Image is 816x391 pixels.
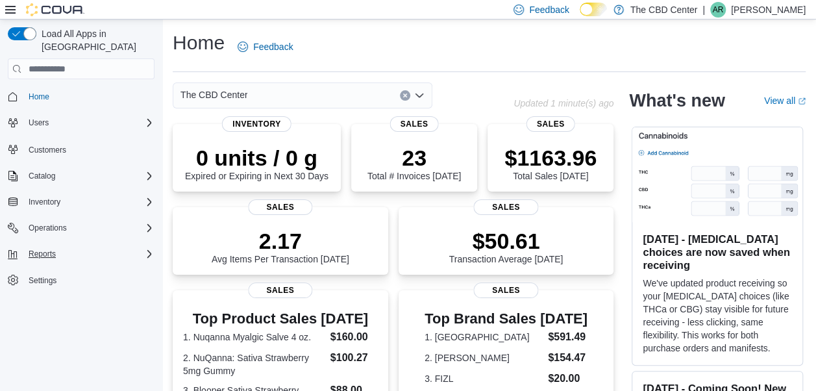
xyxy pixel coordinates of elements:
a: Home [23,89,55,105]
p: [PERSON_NAME] [731,2,806,18]
dt: 2. NuQanna: Sativa Strawberry 5mg Gummy [183,351,325,377]
button: Inventory [3,193,160,211]
span: Operations [23,220,155,236]
span: Feedback [529,3,569,16]
h3: [DATE] - [MEDICAL_DATA] choices are now saved when receiving [643,233,792,271]
span: Customers [23,141,155,157]
button: Users [3,114,160,132]
a: View allExternal link [764,95,806,106]
button: Open list of options [414,90,425,101]
button: Inventory [23,194,66,210]
nav: Complex example [8,82,155,323]
p: 2.17 [212,228,349,254]
span: Inventory [222,116,291,132]
img: Cova [26,3,84,16]
span: Sales [390,116,439,132]
a: Feedback [232,34,298,60]
p: The CBD Center [630,2,697,18]
button: Users [23,115,54,131]
div: Transaction Average [DATE] [449,228,563,264]
span: Settings [29,275,56,286]
span: Home [29,92,49,102]
div: Total Sales [DATE] [504,145,597,181]
button: Catalog [3,167,160,185]
dt: 1. [GEOGRAPHIC_DATA] [425,331,543,344]
div: Expired or Expiring in Next 30 Days [185,145,328,181]
p: $1163.96 [504,145,597,171]
span: Operations [29,223,67,233]
span: Catalog [29,171,55,181]
span: Sales [474,199,538,215]
dt: 2. [PERSON_NAME] [425,351,543,364]
p: We've updated product receiving so your [MEDICAL_DATA] choices (like THCa or CBG) stay visible fo... [643,277,792,355]
span: AR [713,2,724,18]
p: Updated 1 minute(s) ago [513,98,613,108]
dt: 1. Nuqanna Myalgic Salve 4 oz. [183,331,325,344]
div: Anna Royer [710,2,726,18]
span: Load All Apps in [GEOGRAPHIC_DATA] [36,27,155,53]
span: Users [29,118,49,128]
button: Reports [3,245,160,263]
span: Settings [23,272,155,288]
h2: What's new [629,90,724,111]
span: Sales [248,199,312,215]
span: Home [23,88,155,105]
input: Dark Mode [580,3,607,16]
span: Feedback [253,40,293,53]
p: 23 [367,145,461,171]
span: Reports [23,246,155,262]
span: Sales [474,283,538,298]
span: Catalog [23,168,155,184]
button: Home [3,87,160,106]
dt: 3. FIZL [425,372,543,385]
span: Users [23,115,155,131]
h3: Top Product Sales [DATE] [183,311,378,327]
button: Clear input [400,90,410,101]
span: Sales [526,116,575,132]
dd: $100.27 [330,350,378,366]
dd: $160.00 [330,329,378,345]
dd: $20.00 [548,371,587,386]
span: Sales [248,283,312,298]
button: Customers [3,140,160,158]
p: $50.61 [449,228,563,254]
span: The CBD Center [180,87,247,103]
span: Inventory [23,194,155,210]
a: Customers [23,142,71,158]
h1: Home [173,30,225,56]
button: Reports [23,246,61,262]
dd: $154.47 [548,350,587,366]
span: Customers [29,145,66,155]
p: 0 units / 0 g [185,145,328,171]
div: Avg Items Per Transaction [DATE] [212,228,349,264]
div: Total # Invoices [DATE] [367,145,461,181]
button: Catalog [23,168,60,184]
button: Operations [3,219,160,237]
a: Settings [23,273,62,288]
button: Settings [3,271,160,290]
span: Inventory [29,197,60,207]
span: Reports [29,249,56,259]
dd: $591.49 [548,329,587,345]
button: Operations [23,220,72,236]
h3: Top Brand Sales [DATE] [425,311,587,327]
span: Dark Mode [580,16,580,17]
p: | [702,2,705,18]
svg: External link [798,97,806,105]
